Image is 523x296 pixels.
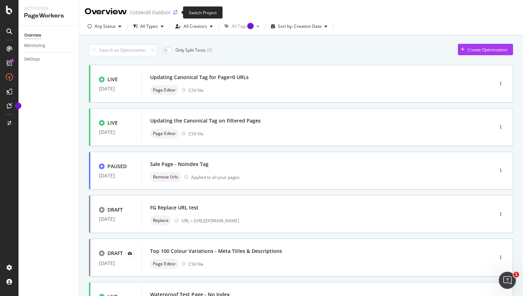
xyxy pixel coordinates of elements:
[150,248,282,255] div: Top 100 Colour Variations - Meta Titles & Descriptions
[153,218,169,223] span: Replace
[232,24,254,28] div: All Tags
[173,10,178,15] div: arrow-right-arrow-left
[95,24,116,28] div: Any Status
[153,175,178,179] span: Remove Urls
[268,21,330,32] button: Sort by: Creation Date
[181,218,463,224] div: URL = [URL][DOMAIN_NAME]
[24,32,41,39] div: Overview
[24,56,40,63] div: Settings
[107,250,123,257] div: DRAFT
[150,215,171,225] div: neutral label
[222,21,262,32] button: All TagsTooltip anchor
[24,6,73,12] div: Activation
[130,9,170,16] div: Cotswold Outdoor
[99,86,133,92] div: [DATE]
[150,204,199,211] div: FG Replace URL test
[150,161,208,168] div: Sale Page - NoIndex Tag
[499,272,516,289] iframe: Intercom live chat
[130,21,167,32] button: All Types
[150,85,179,95] div: neutral label
[189,131,204,137] div: CSV file
[467,47,507,53] div: Create Optimization
[153,131,176,136] span: Page Editor
[107,119,118,126] div: LIVE
[99,260,133,266] div: [DATE]
[189,87,204,93] div: CSV file
[247,23,254,29] div: Tooltip anchor
[85,6,127,18] div: Overview
[513,272,519,277] span: 1
[24,42,74,50] a: Monitoring
[183,6,223,19] div: Switch Project
[24,12,73,20] div: PageWorkers
[24,32,74,39] a: Overview
[207,47,212,53] div: ( 0 )
[24,56,74,63] a: Settings
[107,206,123,213] div: DRAFT
[150,74,249,81] div: Updating Canonical Tag for Page=0 URLs
[99,173,133,178] div: [DATE]
[150,172,181,182] div: neutral label
[89,44,157,56] input: Search an Optimization
[99,129,133,135] div: [DATE]
[173,21,216,32] button: All Creators
[24,42,45,50] div: Monitoring
[85,21,124,32] button: Any Status
[278,24,322,28] div: Sort by: Creation Date
[150,117,261,124] div: Updating the Canonical Tag on Filtered Pages
[175,47,206,53] div: Only Split Tests
[99,216,133,222] div: [DATE]
[191,174,240,180] div: Applied to all your pages
[150,129,179,139] div: neutral label
[189,261,204,267] div: CSV file
[153,262,176,266] span: Page Editor
[153,88,176,92] span: Page Editor
[150,259,179,269] div: neutral label
[184,24,207,28] div: All Creators
[15,103,21,109] div: Tooltip anchor
[458,44,513,55] button: Create Optimization
[140,24,158,28] div: All Types
[107,76,118,83] div: LIVE
[107,163,127,170] div: PAUSED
